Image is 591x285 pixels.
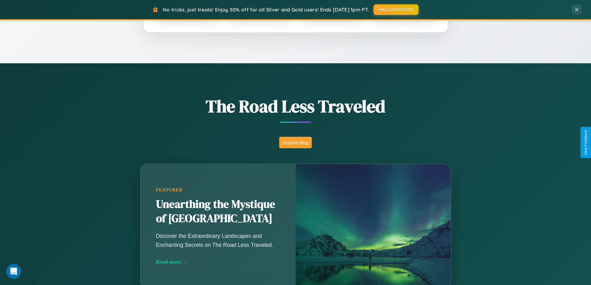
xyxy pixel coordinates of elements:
h1: The Road Less Traveled [110,94,482,118]
div: Read more → [156,259,280,265]
button: Explore Blog [279,137,312,148]
h2: Unearthing the Mystique of [GEOGRAPHIC_DATA] [156,197,280,226]
div: Featured [156,187,280,193]
p: Discover the Extraordinary Landscapes and Enchanting Secrets on The Road Less Traveled. [156,232,280,249]
span: No tricks, just treats! Enjoy 30% off for all Silver and Gold users! Ends [DATE] 1pm PT. [163,7,369,13]
iframe: Intercom live chat [6,264,21,279]
div: Give Feedback [584,130,588,155]
button: HALLOWEEN30 [374,4,419,15]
